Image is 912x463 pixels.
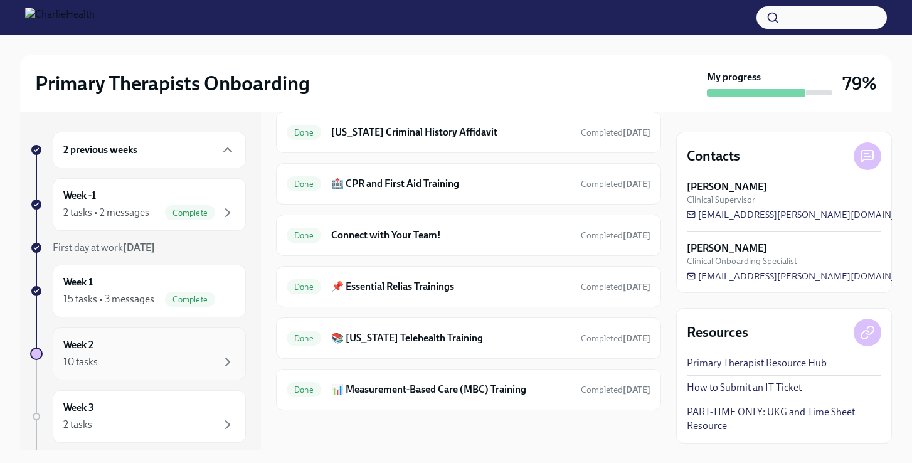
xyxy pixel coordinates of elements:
span: August 19th, 2025 13:40 [581,178,650,190]
a: Week -12 tasks • 2 messagesComplete [30,178,246,231]
h2: Primary Therapists Onboarding [35,71,310,96]
strong: [DATE] [123,242,155,253]
a: Done📌 Essential Relias TrainingsCompleted[DATE] [287,277,650,297]
a: How to Submit an IT Ticket [687,381,802,395]
a: First day at work[DATE] [30,241,246,255]
strong: [DATE] [623,282,650,292]
a: Primary Therapist Resource Hub [687,356,827,370]
strong: [DATE] [623,179,650,189]
a: Week 210 tasks [30,327,246,380]
span: August 15th, 2025 12:38 [581,127,650,139]
span: August 21st, 2025 13:51 [581,281,650,293]
h6: 2 previous weeks [63,143,137,157]
strong: [DATE] [623,385,650,395]
span: August 18th, 2025 18:21 [581,384,650,396]
a: Done[US_STATE] Criminal History AffidavitCompleted[DATE] [287,122,650,142]
h3: 79% [842,72,877,95]
a: Done📊 Measurement-Based Care (MBC) TrainingCompleted[DATE] [287,380,650,400]
span: Completed [581,282,650,292]
h6: 📚 [US_STATE] Telehealth Training [331,331,571,345]
strong: [DATE] [623,127,650,138]
span: Clinical Onboarding Specialist [687,255,797,267]
a: Done🏥 CPR and First Aid TrainingCompleted[DATE] [287,174,650,194]
a: Done📚 [US_STATE] Telehealth TrainingCompleted[DATE] [287,328,650,348]
h6: Week 1 [63,275,93,289]
h6: Week 3 [63,401,94,415]
a: Week 32 tasks [30,390,246,443]
div: 15 tasks • 3 messages [63,292,154,306]
h6: Connect with Your Team! [331,228,571,242]
span: Completed [581,179,650,189]
strong: My progress [707,70,761,84]
span: Clinical Supervisor [687,194,755,206]
span: Completed [581,127,650,138]
span: Done [287,128,321,137]
img: CharlieHealth [25,8,95,28]
h6: 🏥 CPR and First Aid Training [331,177,571,191]
span: Done [287,231,321,240]
span: Done [287,385,321,395]
span: August 18th, 2025 12:54 [581,333,650,344]
span: First day at work [53,242,155,253]
a: Week 115 tasks • 3 messagesComplete [30,265,246,317]
span: Complete [165,208,215,218]
strong: [PERSON_NAME] [687,180,767,194]
h4: Resources [687,323,748,342]
strong: [PERSON_NAME] [687,242,767,255]
span: Done [287,282,321,292]
div: 2 tasks [63,418,92,432]
span: Completed [581,385,650,395]
strong: [DATE] [623,333,650,344]
h6: Week 2 [63,338,93,352]
strong: [DATE] [623,230,650,241]
span: Completed [581,230,650,241]
span: Completed [581,333,650,344]
h4: Contacts [687,147,740,166]
a: DoneConnect with Your Team!Completed[DATE] [287,225,650,245]
h6: 📊 Measurement-Based Care (MBC) Training [331,383,571,396]
span: August 13th, 2025 12:01 [581,230,650,242]
h6: Week -1 [63,189,96,203]
h6: 📌 Essential Relias Trainings [331,280,571,294]
h6: [US_STATE] Criminal History Affidavit [331,125,571,139]
div: 2 tasks • 2 messages [63,206,149,220]
a: PART-TIME ONLY: UKG and Time Sheet Resource [687,405,881,433]
span: Done [287,179,321,189]
span: Done [287,334,321,343]
div: 2 previous weeks [53,132,246,168]
span: Complete [165,295,215,304]
div: 10 tasks [63,355,98,369]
